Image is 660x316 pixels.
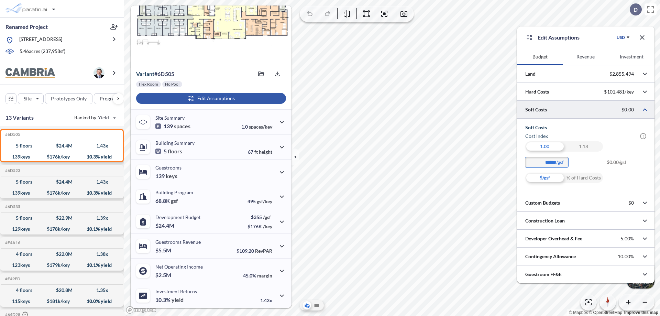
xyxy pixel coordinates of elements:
[155,197,178,204] p: 68.8K
[4,132,20,137] h5: Click to copy the code
[241,124,272,130] p: 1.0
[19,36,62,44] p: [STREET_ADDRESS]
[155,140,195,146] p: Building Summary
[255,248,272,254] span: RevPAR
[155,288,197,294] p: Investment Returns
[525,199,560,206] p: Custom Budgets
[556,159,572,166] label: /gsf
[155,264,203,270] p: Net Operating Income
[618,253,634,260] p: 10.00%
[564,141,603,152] div: 1.18
[171,197,178,204] span: gsf
[263,214,271,220] span: /gsf
[155,115,185,121] p: Site Summary
[136,93,286,104] button: Edit Assumptions
[538,33,580,42] p: Edit Assumptions
[155,189,193,195] p: Building Program
[139,81,158,87] p: Flex Room
[165,81,179,87] p: No Pool
[4,204,20,209] h5: Click to copy the code
[263,224,272,229] span: /key
[525,141,564,152] div: 1.00
[155,165,181,171] p: Guestrooms
[247,224,272,229] p: $176K
[5,23,48,31] p: Renamed Project
[303,301,311,309] button: Aerial View
[45,93,92,104] button: Prototypes Only
[136,70,174,77] p: # 6d505
[4,240,20,245] h5: Click to copy the code
[525,271,562,278] p: Guestroom FF&E
[257,273,272,279] span: margin
[312,301,321,309] button: Site Plan
[617,35,625,40] div: USD
[525,124,646,131] h5: Soft Costs
[94,93,131,104] button: Program
[249,124,272,130] span: spaces/key
[51,95,87,102] p: Prototypes Only
[136,70,154,77] span: Variant
[243,273,272,279] p: 45.0%
[166,173,177,179] span: keys
[569,310,588,315] a: Mapbox
[525,70,536,77] p: Land
[247,198,272,204] p: 495
[620,236,634,242] p: 5.00%
[5,113,34,122] p: 13 Variants
[525,133,548,140] h6: Cost index
[259,149,272,155] span: height
[525,217,565,224] p: Construction Loan
[69,112,120,123] button: Ranked by Yield
[609,48,654,65] button: Investment
[5,68,55,78] img: BrandImage
[260,297,272,303] p: 1.43x
[563,48,608,65] button: Revenue
[247,214,272,220] p: $355
[155,123,190,130] p: 139
[236,248,272,254] p: $109.20
[100,95,119,102] p: Program
[155,247,172,254] p: $5.5M
[155,214,200,220] p: Development Budget
[248,149,272,155] p: 67
[24,95,32,102] p: Site
[174,123,190,130] span: spaces
[564,173,603,183] div: % of Hard Costs
[634,7,638,13] p: D
[525,173,564,183] div: $/gsf
[517,48,563,65] button: Budget
[589,310,622,315] a: OpenStreetMap
[4,276,20,281] h5: Click to copy the code
[155,296,184,303] p: 10.3%
[624,310,658,315] a: Improve this map
[628,200,634,206] p: $0
[4,168,20,173] h5: Click to copy the code
[525,235,582,242] p: Developer Overhead & Fee
[168,148,182,155] span: floors
[155,272,172,279] p: $2.5M
[525,253,576,260] p: Contingency Allowance
[155,222,175,229] p: $24.4M
[155,239,201,245] p: Guestrooms Revenue
[257,198,272,204] span: gsf/key
[254,149,258,155] span: ft
[607,157,646,173] span: $0.00/gsf
[18,93,44,104] button: Site
[525,88,549,95] p: Hard Costs
[155,173,177,179] p: 139
[609,71,634,77] p: $2,855,494
[93,67,104,78] img: user logo
[172,296,184,303] span: yield
[126,306,156,314] a: Mapbox homepage
[640,133,646,139] span: ?
[155,148,182,155] p: 5
[20,48,65,55] p: 5.46 acres ( 237,958 sf)
[604,89,634,95] p: $101,481/key
[98,114,109,121] span: Yield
